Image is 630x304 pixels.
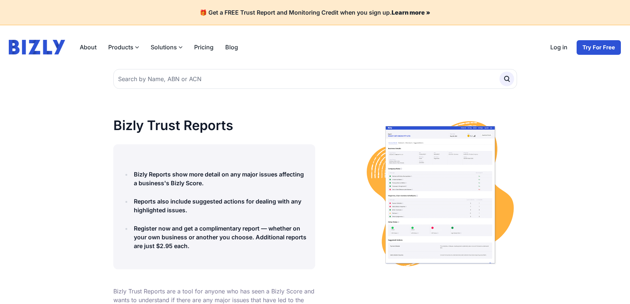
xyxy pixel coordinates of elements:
img: bizly_logo.svg [9,40,65,54]
h4: Register now and get a complimentary report — whether on your own business or another you choose.... [134,224,306,250]
a: About [74,40,102,54]
h4: Reports also include suggested actions for dealing with any highlighted issues. [134,197,306,214]
img: report [363,118,517,271]
input: Search by Name, ABN or ACN [113,69,517,89]
a: Learn more » [392,9,430,16]
label: Products [102,40,145,54]
h1: Bizly Trust Reports [113,118,315,133]
h4: 🎁 Get a FREE Trust Report and Monitoring Credit when you sign up. [9,9,621,16]
label: Solutions [145,40,188,54]
h4: Bizly Reports show more detail on any major issues affecting a business's Bizly Score. [134,170,306,187]
a: Pricing [188,40,219,54]
a: Blog [219,40,244,54]
a: Log in [544,40,573,55]
a: Try For Free [576,40,621,55]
